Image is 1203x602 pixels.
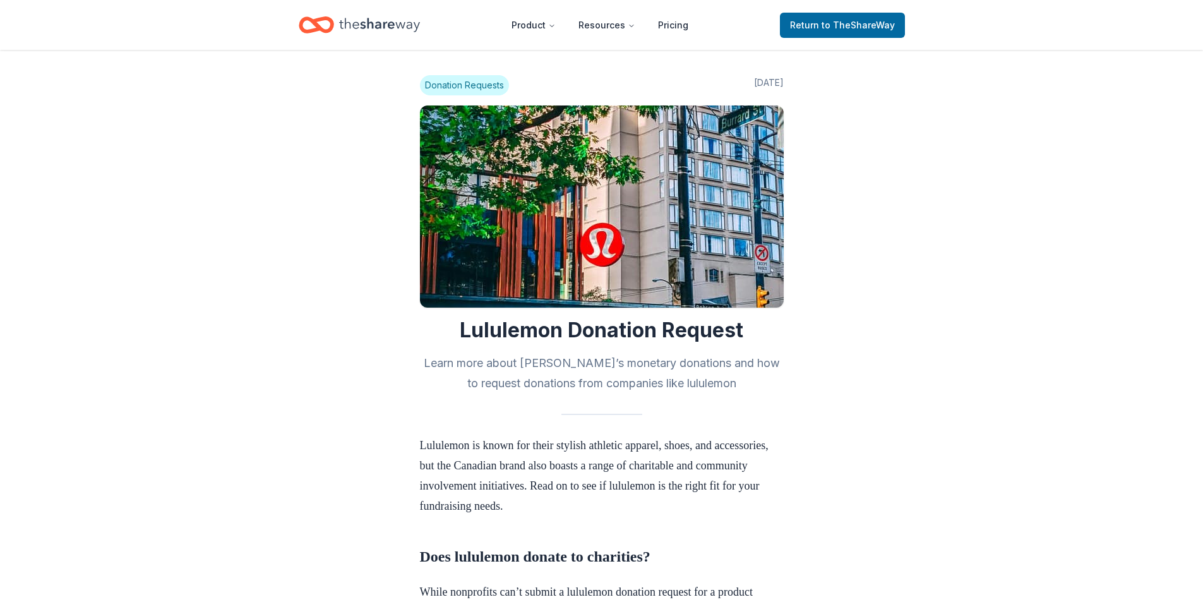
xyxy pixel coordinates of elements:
a: Returnto TheShareWay [780,13,905,38]
h1: Lululemon Donation Request [420,318,784,343]
h2: Does lululemon donate to charities? [420,546,784,567]
a: Pricing [648,13,698,38]
span: Donation Requests [420,75,509,95]
p: Lululemon is known for their stylish athletic apparel, shoes, and accessories, but the Canadian b... [420,435,784,516]
img: Image for Lululemon Donation Request [420,105,784,308]
nav: Main [501,10,698,40]
h2: Learn more about [PERSON_NAME]’s monetary donations and how to request donations from companies l... [420,353,784,394]
span: Return [790,18,895,33]
span: to TheShareWay [822,20,895,30]
button: Resources [568,13,645,38]
span: [DATE] [754,75,784,95]
button: Product [501,13,566,38]
a: Home [299,10,420,40]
